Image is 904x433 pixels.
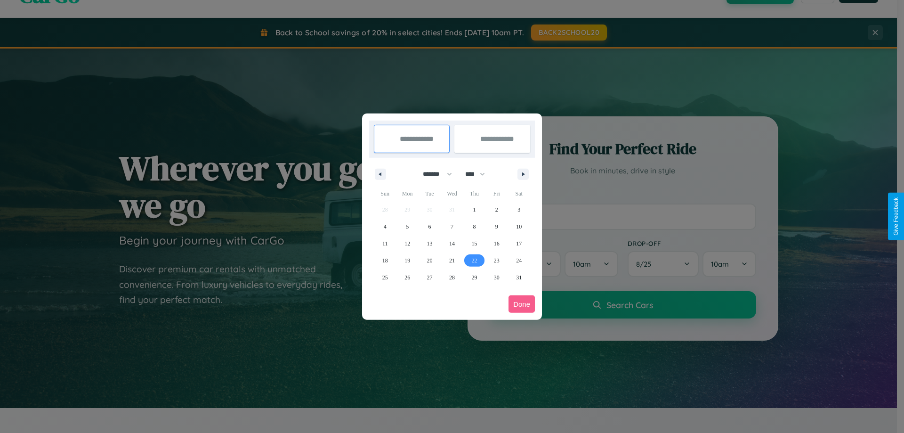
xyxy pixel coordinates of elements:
button: 11 [374,235,396,252]
span: 20 [427,252,433,269]
span: 18 [382,252,388,269]
span: Sun [374,186,396,201]
button: 9 [485,218,508,235]
button: 26 [396,269,418,286]
button: 19 [396,252,418,269]
span: 16 [494,235,500,252]
button: 6 [419,218,441,235]
span: Thu [463,186,485,201]
button: 10 [508,218,530,235]
span: 22 [471,252,477,269]
span: 10 [516,218,522,235]
span: 25 [382,269,388,286]
button: 20 [419,252,441,269]
span: 3 [517,201,520,218]
span: 29 [471,269,477,286]
span: 28 [449,269,455,286]
button: 21 [441,252,463,269]
button: 3 [508,201,530,218]
button: 29 [463,269,485,286]
span: 7 [451,218,453,235]
button: 23 [485,252,508,269]
button: 16 [485,235,508,252]
span: 8 [473,218,476,235]
button: 1 [463,201,485,218]
span: 27 [427,269,433,286]
span: 11 [382,235,388,252]
span: 19 [404,252,410,269]
span: Mon [396,186,418,201]
span: Wed [441,186,463,201]
span: 30 [494,269,500,286]
button: 4 [374,218,396,235]
span: Fri [485,186,508,201]
button: 5 [396,218,418,235]
span: 13 [427,235,433,252]
span: 23 [494,252,500,269]
span: 15 [471,235,477,252]
button: 15 [463,235,485,252]
span: 1 [473,201,476,218]
button: 13 [419,235,441,252]
button: 12 [396,235,418,252]
button: 30 [485,269,508,286]
span: 6 [428,218,431,235]
button: 7 [441,218,463,235]
span: 12 [404,235,410,252]
button: 14 [441,235,463,252]
span: 31 [516,269,522,286]
span: Sat [508,186,530,201]
button: 25 [374,269,396,286]
span: Tue [419,186,441,201]
span: 5 [406,218,409,235]
div: Give Feedback [893,197,899,236]
button: 28 [441,269,463,286]
button: Done [508,295,535,313]
span: 9 [495,218,498,235]
span: 21 [449,252,455,269]
button: 2 [485,201,508,218]
span: 17 [516,235,522,252]
span: 14 [449,235,455,252]
button: 24 [508,252,530,269]
button: 17 [508,235,530,252]
span: 4 [384,218,387,235]
button: 18 [374,252,396,269]
button: 8 [463,218,485,235]
span: 2 [495,201,498,218]
button: 31 [508,269,530,286]
span: 24 [516,252,522,269]
button: 27 [419,269,441,286]
button: 22 [463,252,485,269]
span: 26 [404,269,410,286]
